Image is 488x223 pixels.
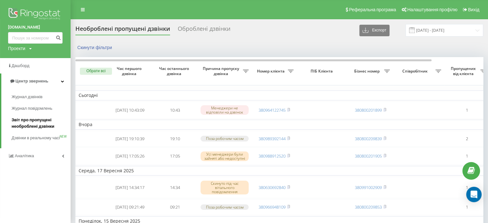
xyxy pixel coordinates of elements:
td: 14:34 [152,177,197,198]
div: Усі менеджери були зайняті або недоступні [201,151,249,161]
td: 09:21 [152,199,197,215]
span: Дзвінки в реальному часі [12,135,60,141]
span: Бізнес номер [351,69,384,74]
span: Номер клієнта [255,69,288,74]
a: 380964122745 [259,107,286,113]
a: 380630692840 [259,184,286,190]
span: Налаштування профілю [407,7,457,12]
a: Журнал повідомлень [12,103,71,114]
td: [DATE] 19:10:39 [107,131,152,147]
td: [DATE] 17:05:26 [107,148,152,165]
td: 10:43 [152,102,197,119]
a: 380966948109 [259,204,286,210]
a: 380800209839 [355,136,382,142]
span: Центр звернень [15,79,48,83]
div: Менеджери не відповіли на дзвінок [201,105,249,115]
span: Журнал повідомлень [12,105,52,112]
a: Звіт про пропущені необроблені дзвінки [12,114,71,132]
a: 380988912520 [259,153,286,159]
a: 380800201899 [355,107,382,113]
a: Дзвінки в реальному часіNEW [12,132,71,144]
a: 380800201905 [355,153,382,159]
a: Журнал дзвінків [12,91,71,103]
a: 380991002909 [355,184,382,190]
td: [DATE] 09:21:49 [107,199,152,215]
td: 17:05 [152,148,197,165]
button: Експорт [359,25,390,36]
img: Ringostat logo [8,6,63,22]
input: Пошук за номером [8,32,63,44]
div: Поза робочим часом [201,204,249,210]
a: 380800209853 [355,204,382,210]
button: Обрати всі [80,68,112,75]
a: 380989392144 [259,136,286,142]
span: Пропущених від клієнта [448,66,480,76]
div: Оброблені дзвінки [178,25,230,35]
span: Вихід [468,7,479,12]
span: Час першого дзвінка [113,66,147,76]
td: 19:10 [152,131,197,147]
div: Проекти [8,45,25,52]
div: Поза робочим часом [201,136,249,141]
span: Співробітник [396,69,435,74]
span: Час останнього дзвінка [158,66,192,76]
a: [DOMAIN_NAME] [8,24,63,30]
td: [DATE] 14:34:17 [107,177,152,198]
span: Дашборд [12,63,30,68]
span: Реферальна програма [349,7,396,12]
span: ПІБ Клієнта [302,69,343,74]
td: [DATE] 10:43:09 [107,102,152,119]
a: Центр звернень [1,73,71,89]
span: Журнал дзвінків [12,94,42,100]
div: Open Intercom Messenger [466,187,482,202]
span: Причина пропуску дзвінка [201,66,243,76]
div: Необроблені пропущені дзвінки [75,25,170,35]
div: Скинуто під час вітального повідомлення [201,181,249,195]
span: Звіт про пропущені необроблені дзвінки [12,117,67,130]
span: Аналiтика [15,153,34,158]
button: Скинути фільтри [75,45,115,50]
